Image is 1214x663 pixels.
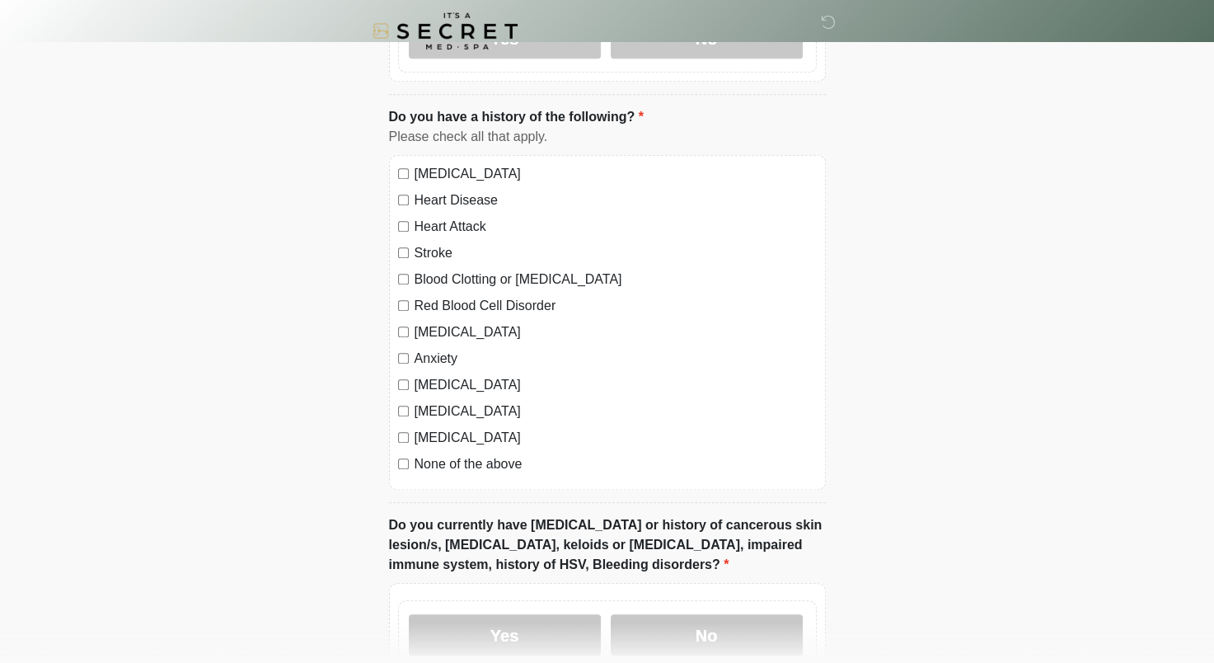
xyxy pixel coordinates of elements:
label: Heart Disease [415,190,817,210]
label: Blood Clotting or [MEDICAL_DATA] [415,270,817,289]
label: Heart Attack [415,217,817,237]
label: [MEDICAL_DATA] [415,164,817,184]
input: Heart Attack [398,221,409,232]
input: [MEDICAL_DATA] [398,432,409,443]
label: Red Blood Cell Disorder [415,296,817,316]
label: Yes [409,614,601,656]
label: [MEDICAL_DATA] [415,428,817,448]
label: Anxiety [415,349,817,369]
label: No [611,614,803,656]
label: None of the above [415,454,817,474]
input: Heart Disease [398,195,409,205]
input: [MEDICAL_DATA] [398,327,409,337]
img: It's A Secret Med Spa Logo [373,12,518,49]
label: Do you currently have [MEDICAL_DATA] or history of cancerous skin lesion/s, [MEDICAL_DATA], keloi... [389,515,826,575]
input: [MEDICAL_DATA] [398,406,409,416]
label: Stroke [415,243,817,263]
label: [MEDICAL_DATA] [415,322,817,342]
div: Please check all that apply. [389,127,826,147]
label: [MEDICAL_DATA] [415,375,817,395]
input: Blood Clotting or [MEDICAL_DATA] [398,274,409,284]
input: Stroke [398,247,409,258]
label: Do you have a history of the following? [389,107,644,127]
input: [MEDICAL_DATA] [398,379,409,390]
input: Red Blood Cell Disorder [398,300,409,311]
input: [MEDICAL_DATA] [398,168,409,179]
input: Anxiety [398,353,409,364]
input: None of the above [398,458,409,469]
label: [MEDICAL_DATA] [415,402,817,421]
